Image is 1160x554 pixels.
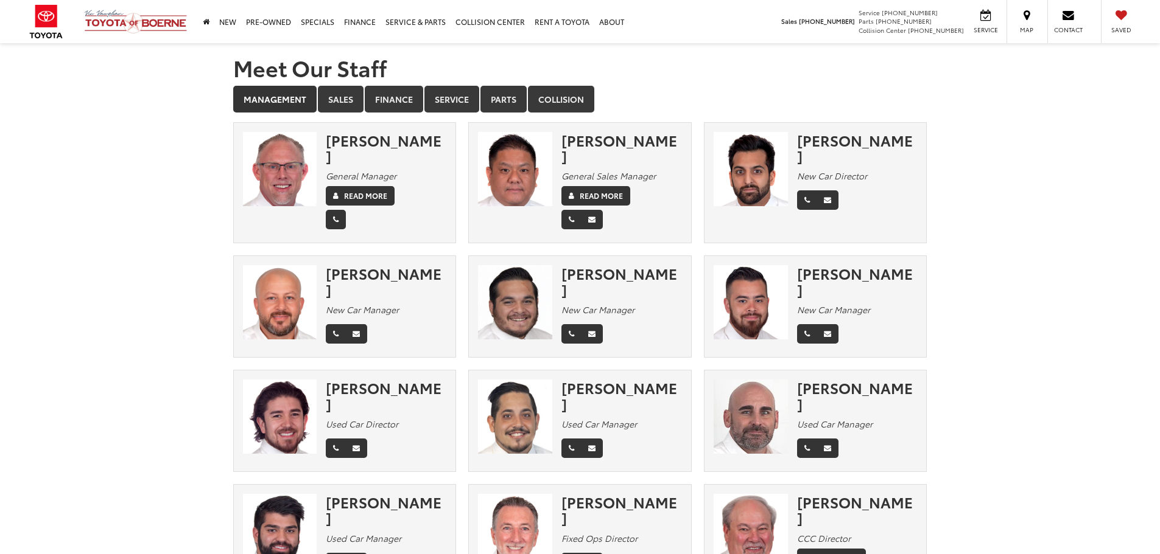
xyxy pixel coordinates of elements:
[859,26,906,35] span: Collision Center
[882,8,938,17] span: [PHONE_NUMBER]
[345,438,367,458] a: Email
[344,190,387,201] label: Read More
[714,132,788,206] img: Aman Shiekh
[478,379,552,454] img: Larry Horn
[326,532,401,544] em: Used Car Manager
[326,186,395,206] a: Read More
[797,379,918,412] div: [PERSON_NAME]
[581,438,603,458] a: Email
[561,265,682,297] div: [PERSON_NAME]
[478,132,552,206] img: Tuan Tran
[859,16,874,26] span: Parts
[561,170,656,182] em: General Sales Manager
[318,86,364,113] a: Sales
[478,265,552,339] img: Jerry Gomez
[714,379,788,454] img: Gregg Dickey
[561,494,682,526] div: [PERSON_NAME]
[233,86,317,113] a: Management
[561,324,582,344] a: Phone
[859,8,880,17] span: Service
[1054,26,1083,34] span: Contact
[714,265,788,339] img: Aaron Cooper
[326,494,446,526] div: [PERSON_NAME]
[84,9,188,34] img: Vic Vaughan Toyota of Boerne
[561,532,638,544] em: Fixed Ops Director
[797,494,918,526] div: [PERSON_NAME]
[365,86,423,113] a: Finance
[876,16,932,26] span: [PHONE_NUMBER]
[326,379,446,412] div: [PERSON_NAME]
[326,303,399,316] em: New Car Manager
[480,86,527,113] a: Parts
[1013,26,1040,34] span: Map
[781,16,797,26] span: Sales
[233,55,927,80] h1: Meet Our Staff
[1108,26,1134,34] span: Saved
[581,210,603,229] a: Email
[580,190,623,201] label: Read More
[908,26,964,35] span: [PHONE_NUMBER]
[797,170,867,182] em: New Car Director
[797,265,918,297] div: [PERSON_NAME]
[561,418,637,430] em: Used Car Manager
[561,132,682,164] div: [PERSON_NAME]
[797,418,873,430] em: Used Car Manager
[561,438,582,458] a: Phone
[797,324,817,344] a: Phone
[972,26,999,34] span: Service
[528,86,594,113] a: Collision
[817,324,838,344] a: Email
[326,438,346,458] a: Phone
[817,190,838,210] a: Email
[817,438,838,458] a: Email
[326,324,346,344] a: Phone
[561,303,634,316] em: New Car Manager
[561,186,630,206] a: Read More
[581,324,603,344] a: Email
[797,303,870,316] em: New Car Manager
[799,16,855,26] span: [PHONE_NUMBER]
[326,418,398,430] em: Used Car Director
[326,170,396,182] em: General Manager
[797,438,817,458] a: Phone
[243,379,317,454] img: David Padilla
[243,265,317,339] img: Sam Abraham
[233,86,927,114] div: Department Tabs
[797,532,851,544] em: CCC Director
[561,210,582,229] a: Phone
[326,265,446,297] div: [PERSON_NAME]
[345,324,367,344] a: Email
[424,86,479,113] a: Service
[797,190,817,210] a: Phone
[243,132,317,206] img: Chris Franklin
[561,379,682,412] div: [PERSON_NAME]
[326,210,346,229] a: Phone
[797,132,918,164] div: [PERSON_NAME]
[326,132,446,164] div: [PERSON_NAME]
